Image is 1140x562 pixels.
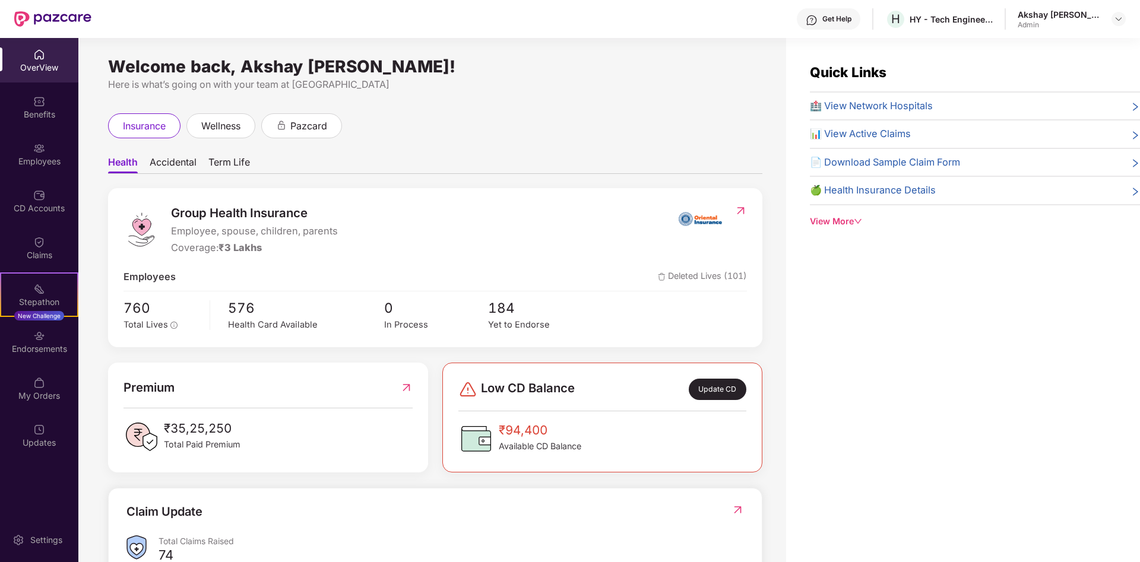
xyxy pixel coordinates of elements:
[33,377,45,389] img: svg+xml;base64,PHN2ZyBpZD0iTXlfT3JkZXJzIiBkYXRhLW5hbWU9Ik15IE9yZGVycyIgeG1sbnM9Imh0dHA6Ly93d3cudz...
[123,269,176,285] span: Employees
[33,142,45,154] img: svg+xml;base64,PHN2ZyBpZD0iRW1wbG95ZWVzIiB4bWxucz0iaHR0cDovL3d3dy53My5vcmcvMjAwMC9zdmciIHdpZHRoPS...
[400,378,413,397] img: RedirectIcon
[810,183,936,198] span: 🍏 Health Insurance Details
[33,283,45,295] img: svg+xml;base64,PHN2ZyB4bWxucz0iaHR0cDovL3d3dy53My5vcmcvMjAwMC9zdmciIHdpZHRoPSIyMSIgaGVpZ2h0PSIyMC...
[171,240,338,256] div: Coverage:
[499,421,581,440] span: ₹94,400
[108,156,138,173] span: Health
[14,11,91,27] img: New Pazcare Logo
[458,421,494,456] img: CDBalanceIcon
[33,96,45,107] img: svg+xml;base64,PHN2ZyBpZD0iQmVuZWZpdHMiIHhtbG5zPSJodHRwOi8vd3d3LnczLm9yZy8yMDAwL3N2ZyIgd2lkdGg9Ij...
[481,379,575,400] span: Low CD Balance
[384,297,488,319] span: 0
[658,269,747,285] span: Deleted Lives (101)
[171,224,338,239] span: Employee, spouse, children, parents
[164,438,240,451] span: Total Paid Premium
[678,204,723,233] img: insurerIcon
[488,318,592,332] div: Yet to Endorse
[458,380,477,399] img: svg+xml;base64,PHN2ZyBpZD0iRGFuZ2VyLTMyeDMyIiB4bWxucz0iaHR0cDovL3d3dy53My5vcmcvMjAwMC9zdmciIHdpZH...
[33,424,45,436] img: svg+xml;base64,PHN2ZyBpZD0iVXBkYXRlZCIgeG1sbnM9Imh0dHA6Ly93d3cudzMub3JnLzIwMDAvc3ZnIiB3aWR0aD0iMj...
[810,126,911,142] span: 📊 View Active Claims
[123,378,175,397] span: Premium
[33,330,45,342] img: svg+xml;base64,PHN2ZyBpZD0iRW5kb3JzZW1lbnRzIiB4bWxucz0iaHR0cDovL3d3dy53My5vcmcvMjAwMC9zdmciIHdpZH...
[170,322,178,329] span: info-circle
[108,77,762,92] div: Here is what’s going on with your team at [GEOGRAPHIC_DATA]
[689,379,746,400] div: Update CD
[33,236,45,248] img: svg+xml;base64,PHN2ZyBpZD0iQ2xhaW0iIHhtbG5zPSJodHRwOi8vd3d3LnczLm9yZy8yMDAwL3N2ZyIgd2lkdGg9IjIwIi...
[731,504,744,516] img: RedirectIcon
[218,242,262,253] span: ₹3 Lakhs
[123,119,166,134] span: insurance
[208,156,250,173] span: Term Life
[810,155,960,170] span: 📄 Download Sample Claim Form
[910,14,993,25] div: HY - Tech Engineers Limited
[159,535,744,547] div: Total Claims Raised
[123,297,201,319] span: 760
[123,319,168,330] span: Total Lives
[171,204,338,223] span: Group Health Insurance
[1130,101,1140,114] span: right
[734,205,747,217] img: RedirectIcon
[810,99,933,114] span: 🏥 View Network Hospitals
[126,503,202,521] div: Claim Update
[1,296,77,308] div: Stepathon
[14,311,64,320] div: New Challenge
[201,119,240,134] span: wellness
[806,14,818,26] img: svg+xml;base64,PHN2ZyBpZD0iSGVscC0zMngzMiIgeG1sbnM9Imh0dHA6Ly93d3cudzMub3JnLzIwMDAvc3ZnIiB3aWR0aD...
[1114,14,1123,24] img: svg+xml;base64,PHN2ZyBpZD0iRHJvcGRvd24tMzJ4MzIiIHhtbG5zPSJodHRwOi8vd3d3LnczLm9yZy8yMDAwL3N2ZyIgd2...
[854,217,862,226] span: down
[810,215,1140,228] div: View More
[1018,9,1101,20] div: Akshay [PERSON_NAME]
[658,273,666,281] img: deleteIcon
[150,156,197,173] span: Accidental
[276,120,287,131] div: animation
[499,440,581,453] span: Available CD Balance
[290,119,327,134] span: pazcard
[33,189,45,201] img: svg+xml;base64,PHN2ZyBpZD0iQ0RfQWNjb3VudHMiIGRhdGEtbmFtZT0iQ0QgQWNjb3VudHMiIHhtbG5zPSJodHRwOi8vd3...
[228,297,384,319] span: 576
[822,14,851,24] div: Get Help
[1018,20,1101,30] div: Admin
[810,64,886,80] span: Quick Links
[164,419,240,438] span: ₹35,25,250
[1130,185,1140,198] span: right
[384,318,488,332] div: In Process
[126,535,147,560] img: ClaimsSummaryIcon
[891,12,900,26] span: H
[33,49,45,61] img: svg+xml;base64,PHN2ZyBpZD0iSG9tZSIgeG1sbnM9Imh0dHA6Ly93d3cudzMub3JnLzIwMDAvc3ZnIiB3aWR0aD0iMjAiIG...
[228,318,384,332] div: Health Card Available
[488,297,592,319] span: 184
[27,534,66,546] div: Settings
[108,62,762,71] div: Welcome back, Akshay [PERSON_NAME]!
[1130,157,1140,170] span: right
[123,419,159,455] img: PaidPremiumIcon
[12,534,24,546] img: svg+xml;base64,PHN2ZyBpZD0iU2V0dGluZy0yMHgyMCIgeG1sbnM9Imh0dHA6Ly93d3cudzMub3JnLzIwMDAvc3ZnIiB3aW...
[1130,129,1140,142] span: right
[123,212,159,247] img: logo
